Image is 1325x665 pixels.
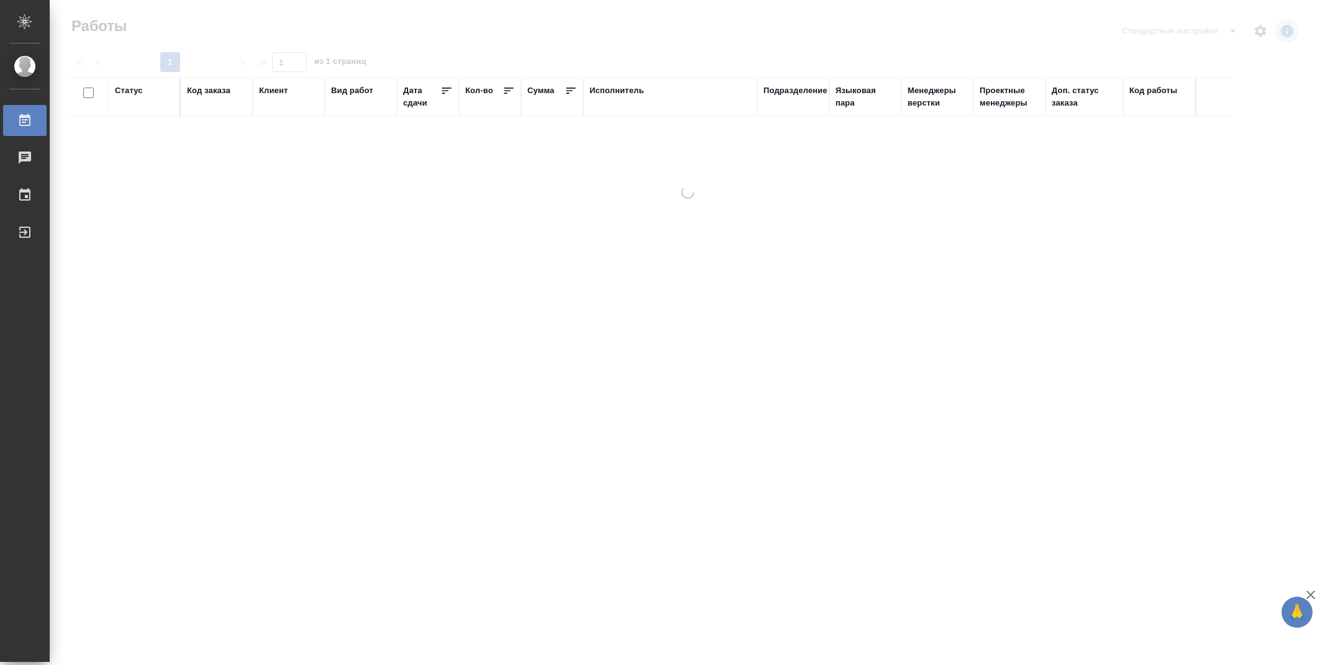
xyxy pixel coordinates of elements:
div: Вид работ [331,84,373,97]
div: Исполнитель [590,84,644,97]
button: 🙏 [1282,597,1313,628]
div: Код работы [1129,84,1177,97]
div: Доп. статус заказа [1052,84,1117,109]
div: Проектные менеджеры [980,84,1039,109]
span: 🙏 [1286,599,1308,625]
div: Сумма [527,84,554,97]
div: Менеджеры верстки [908,84,967,109]
div: Клиент [259,84,288,97]
div: Языковая пара [836,84,895,109]
div: Дата сдачи [403,84,440,109]
div: Статус [115,84,143,97]
div: Код заказа [187,84,230,97]
div: Подразделение [763,84,827,97]
div: Кол-во [465,84,493,97]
